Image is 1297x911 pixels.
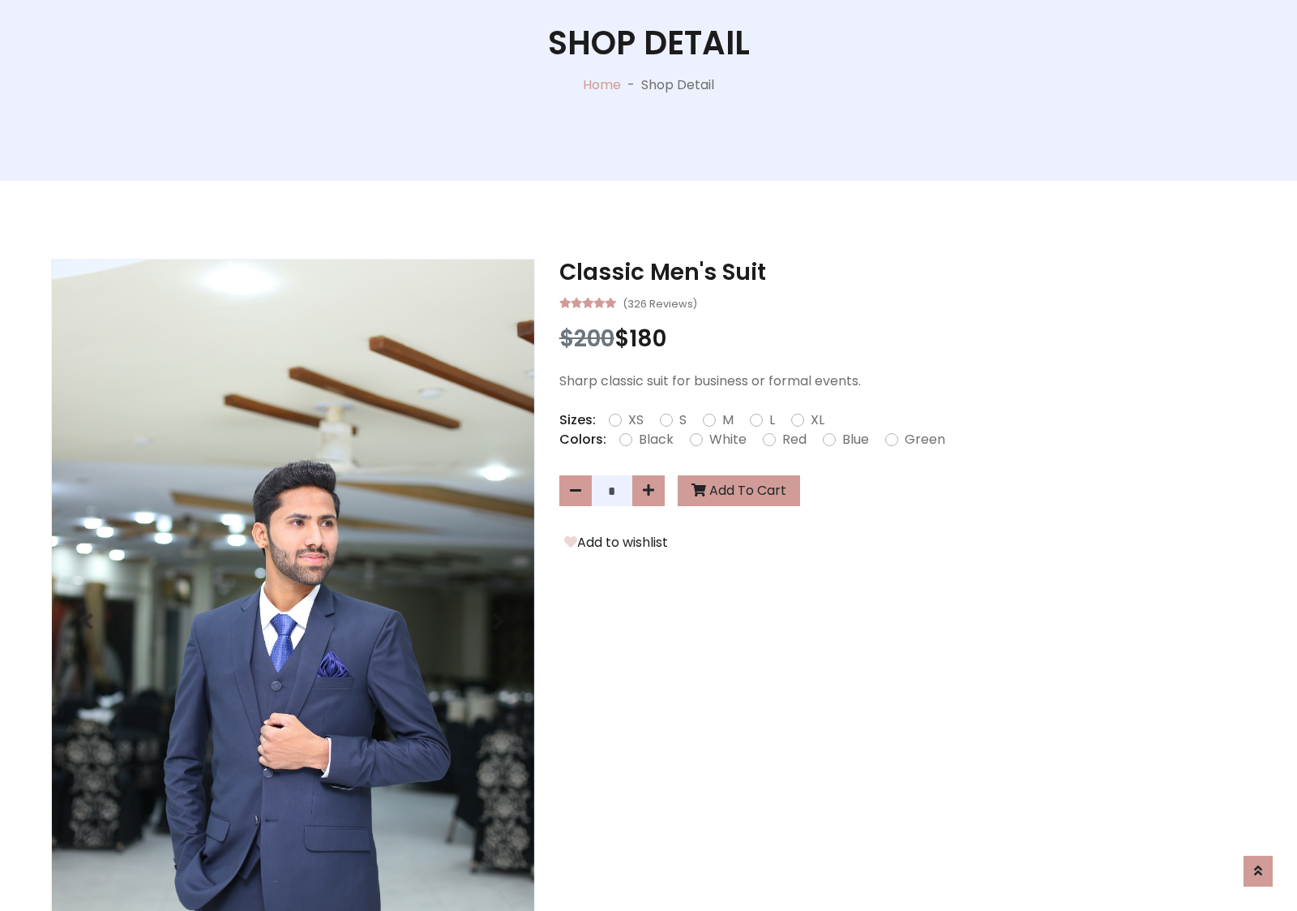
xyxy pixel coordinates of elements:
label: White [709,430,747,449]
small: (326 Reviews) [623,293,697,312]
p: Colors: [559,430,606,449]
p: Shop Detail [641,75,714,95]
label: Green [905,430,945,449]
h3: $ [559,325,1246,353]
label: Red [782,430,807,449]
button: Add to wishlist [559,532,673,553]
button: Add To Cart [678,475,800,506]
h1: Shop Detail [548,24,750,62]
label: S [679,410,687,430]
label: L [769,410,775,430]
label: XS [628,410,644,430]
label: XL [811,410,824,430]
label: M [722,410,734,430]
span: 180 [629,323,666,355]
span: $200 [559,323,614,355]
label: Blue [842,430,869,449]
p: Sizes: [559,410,596,430]
p: Sharp classic suit for business or formal events. [559,372,1246,391]
h3: Classic Men's Suit [559,259,1246,286]
a: Home [583,75,621,94]
label: Black [639,430,674,449]
p: - [621,75,641,95]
